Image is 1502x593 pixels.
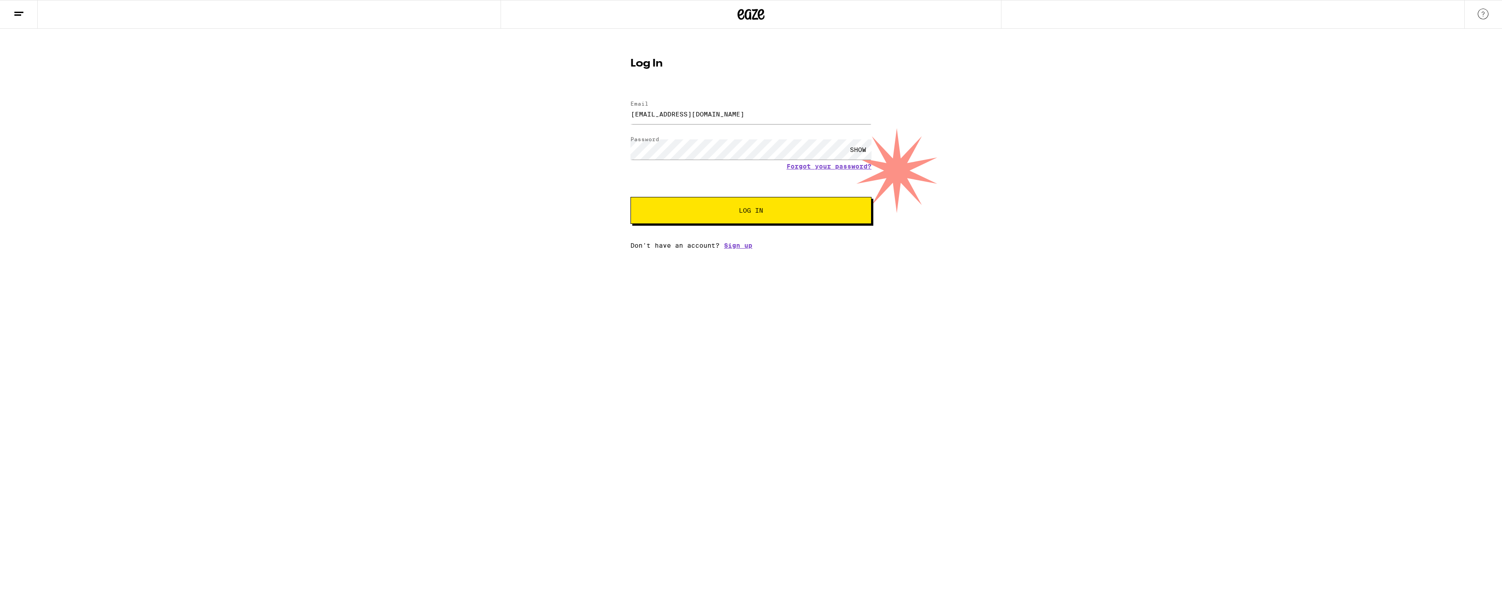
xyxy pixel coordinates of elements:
[630,58,872,69] h1: Log In
[787,163,872,170] a: Forgot your password?
[630,104,872,124] input: Email
[630,101,648,107] label: Email
[630,136,659,142] label: Password
[630,197,872,224] button: Log In
[845,139,872,160] div: SHOW
[630,242,872,249] div: Don't have an account?
[739,207,763,214] span: Log In
[724,242,752,249] a: Sign up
